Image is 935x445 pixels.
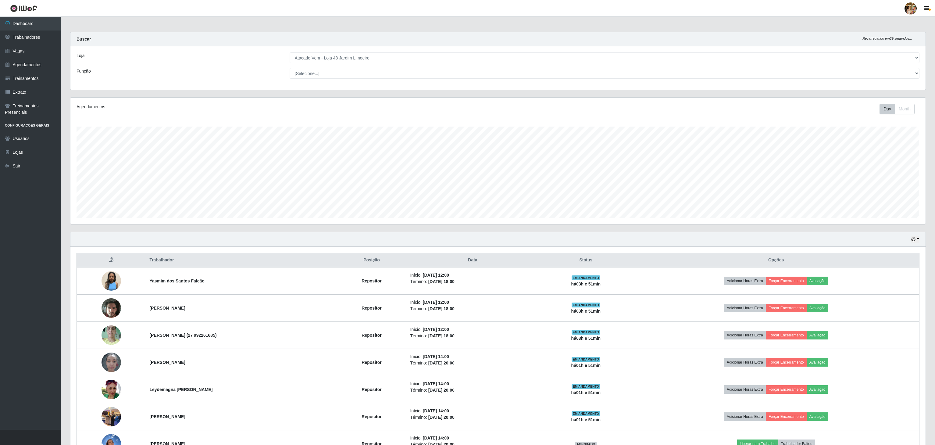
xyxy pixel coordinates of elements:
[724,331,766,339] button: Adicionar Horas Extra
[337,253,407,267] th: Posição
[423,300,449,305] time: [DATE] 12:00
[77,37,91,41] strong: Buscar
[77,52,84,59] label: Loja
[410,387,535,393] li: Término:
[362,387,381,392] strong: Repositor
[410,381,535,387] li: Início:
[362,306,381,310] strong: Repositor
[766,277,807,285] button: Forçar Encerramento
[362,278,381,283] strong: Repositor
[149,306,185,310] strong: [PERSON_NAME]
[149,414,185,419] strong: [PERSON_NAME]
[880,104,919,114] div: Toolbar with button groups
[362,360,381,365] strong: Repositor
[572,275,601,280] span: EM ANDAMENTO
[77,104,423,110] div: Agendamentos
[423,381,449,386] time: [DATE] 14:00
[724,412,766,421] button: Adicionar Horas Extra
[410,326,535,333] li: Início:
[362,333,381,338] strong: Repositor
[410,360,535,366] li: Término:
[572,384,601,389] span: EM ANDAMENTO
[571,390,601,395] strong: há 01 h e 51 min
[428,333,455,338] time: [DATE] 18:00
[766,331,807,339] button: Forçar Encerramento
[807,277,828,285] button: Avaliação
[572,303,601,307] span: EM ANDAMENTO
[407,253,539,267] th: Data
[102,322,121,348] img: 1753296713648.jpeg
[880,104,895,114] button: Day
[149,387,212,392] strong: Leydemagna [PERSON_NAME]
[410,299,535,306] li: Início:
[571,417,601,422] strong: há 01 h e 51 min
[428,361,455,365] time: [DATE] 20:00
[102,380,121,399] img: 1754944379156.jpeg
[724,277,766,285] button: Adicionar Horas Extra
[539,253,633,267] th: Status
[423,408,449,413] time: [DATE] 14:00
[724,304,766,312] button: Adicionar Horas Extra
[724,385,766,394] button: Adicionar Horas Extra
[410,333,535,339] li: Término:
[766,358,807,367] button: Forçar Encerramento
[724,358,766,367] button: Adicionar Horas Extra
[410,272,535,278] li: Início:
[428,388,455,393] time: [DATE] 20:00
[77,68,91,74] label: Função
[362,414,381,419] strong: Repositor
[862,37,912,40] i: Recarregando em 29 segundos...
[149,278,205,283] strong: Yasmim dos Santos Falcão
[766,385,807,394] button: Forçar Encerramento
[571,363,601,368] strong: há 01 h e 51 min
[766,304,807,312] button: Forçar Encerramento
[102,349,121,375] img: 1754258368800.jpeg
[807,358,828,367] button: Avaliação
[895,104,915,114] button: Month
[423,354,449,359] time: [DATE] 14:00
[571,282,601,286] strong: há 03 h e 51 min
[766,412,807,421] button: Forçar Encerramento
[423,327,449,332] time: [DATE] 12:00
[423,273,449,278] time: [DATE] 12:00
[410,278,535,285] li: Término:
[102,295,121,321] img: 1751312410869.jpeg
[410,414,535,421] li: Término:
[146,253,337,267] th: Trabalhador
[807,385,828,394] button: Avaliação
[880,104,915,114] div: First group
[423,436,449,440] time: [DATE] 14:00
[410,306,535,312] li: Término:
[807,412,828,421] button: Avaliação
[410,408,535,414] li: Início:
[807,331,828,339] button: Avaliação
[10,5,37,12] img: CoreUI Logo
[428,279,455,284] time: [DATE] 18:00
[572,357,601,362] span: EM ANDAMENTO
[410,435,535,441] li: Início:
[102,404,121,429] img: 1755095833793.jpeg
[410,353,535,360] li: Início:
[428,415,455,420] time: [DATE] 20:00
[571,309,601,314] strong: há 03 h e 51 min
[572,330,601,335] span: EM ANDAMENTO
[807,304,828,312] button: Avaliação
[572,411,601,416] span: EM ANDAMENTO
[102,271,121,291] img: 1751205248263.jpeg
[571,336,601,341] strong: há 03 h e 51 min
[428,306,455,311] time: [DATE] 18:00
[633,253,919,267] th: Opções
[149,333,216,338] strong: [PERSON_NAME] (27 992261685)
[149,360,185,365] strong: [PERSON_NAME]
